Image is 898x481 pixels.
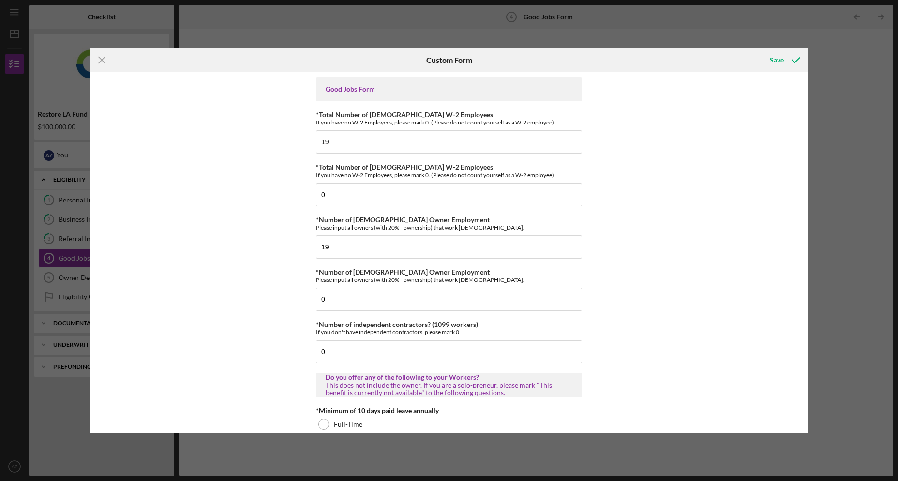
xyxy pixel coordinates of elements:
[316,320,478,328] label: *Number of independent contractors? (1099 workers)
[326,85,572,93] div: Good Jobs Form
[316,224,582,231] div: Please input all owners (with 20%+ ownership) that work [DEMOGRAPHIC_DATA].
[326,373,572,381] div: Do you offer any of the following to your Workers?
[316,268,490,276] label: *Number of [DEMOGRAPHIC_DATA] Owner Employment
[760,50,808,70] button: Save
[316,276,582,283] div: Please input all owners (with 20%+ ownership) that work [DEMOGRAPHIC_DATA].
[316,163,493,171] label: *Total Number of [DEMOGRAPHIC_DATA] W-2 Employees
[316,216,490,224] label: *Number of [DEMOGRAPHIC_DATA] Owner Employment
[316,171,582,179] div: If you have no W-2 Employees, please mark 0. (Please do not count yourself as a W-2 employee)
[334,420,362,428] label: Full-Time
[426,56,472,64] h6: Custom Form
[770,50,784,70] div: Save
[316,119,582,126] div: If you have no W-2 Employees, please mark 0. (Please do not count yourself as a W-2 employee)
[316,110,493,119] label: *Total Number of [DEMOGRAPHIC_DATA] W-2 Employees
[316,407,582,415] div: *Minimum of 10 days paid leave annually
[326,381,572,397] div: This does not include the owner. If you are a solo-preneur, please mark "This benefit is currentl...
[316,328,582,336] div: If you don't have independent contractors, please mark 0.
